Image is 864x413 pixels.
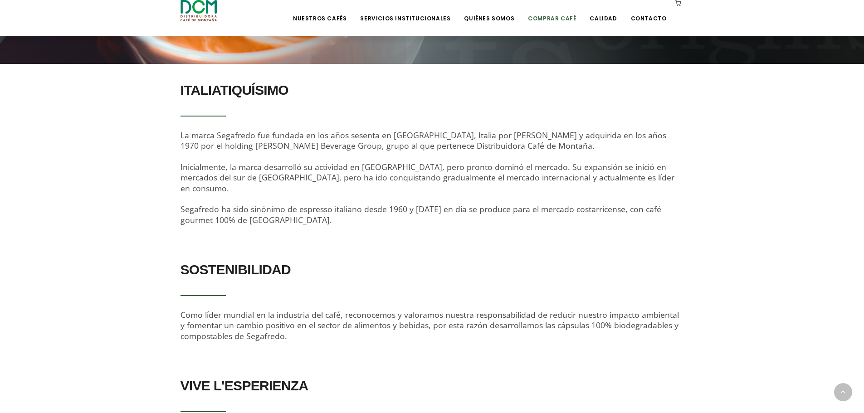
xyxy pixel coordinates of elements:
h2: ITALIATIQUÍSIMO [181,78,684,103]
span: Como líder mundial en la industria del café, reconocemos y valoramos nuestra responsabilidad de r... [181,309,679,341]
a: Nuestros Cafés [288,1,352,22]
a: Calidad [584,1,622,22]
a: Quiénes Somos [459,1,520,22]
a: Comprar Café [522,1,581,22]
h2: VIVE L'ESPERIENZA [181,373,684,398]
span: La marca Segafredo fue fundada en los años sesenta en [GEOGRAPHIC_DATA], Italia por [PERSON_NAME]... [181,130,674,225]
a: Servicios Institucionales [355,1,456,22]
h2: SOSTENIBILIDAD [181,257,684,282]
a: Contacto [625,1,672,22]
